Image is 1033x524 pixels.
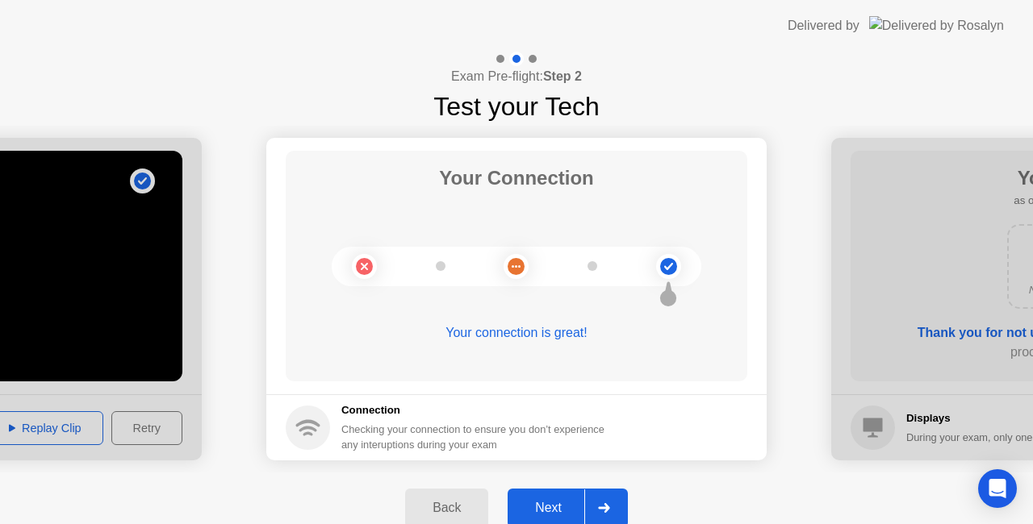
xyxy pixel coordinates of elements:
[978,469,1017,508] div: Open Intercom Messenger
[788,16,859,35] div: Delivered by
[410,501,483,515] div: Back
[439,164,594,193] h1: Your Connection
[869,16,1004,35] img: Delivered by Rosalyn
[341,422,614,452] div: Checking your connection to ensure you don’t experience any interuptions during your exam
[451,67,582,86] h4: Exam Pre-flight:
[341,402,614,418] h5: Connection
[512,501,584,515] div: Next
[543,69,582,83] b: Step 2
[286,323,747,343] div: Your connection is great!
[433,87,600,126] h1: Test your Tech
